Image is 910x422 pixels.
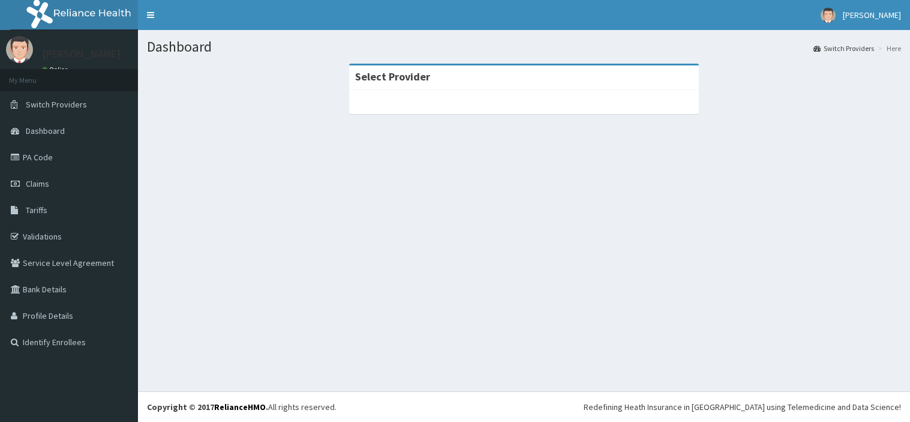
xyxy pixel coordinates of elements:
[355,70,430,83] strong: Select Provider
[42,65,71,74] a: Online
[821,8,836,23] img: User Image
[26,99,87,110] span: Switch Providers
[26,178,49,189] span: Claims
[26,125,65,136] span: Dashboard
[147,402,268,412] strong: Copyright © 2017 .
[42,49,121,59] p: [PERSON_NAME]
[26,205,47,216] span: Tariffs
[843,10,901,20] span: [PERSON_NAME]
[584,401,901,413] div: Redefining Heath Insurance in [GEOGRAPHIC_DATA] using Telemedicine and Data Science!
[147,39,901,55] h1: Dashboard
[214,402,266,412] a: RelianceHMO
[138,391,910,422] footer: All rights reserved.
[813,43,874,53] a: Switch Providers
[875,43,901,53] li: Here
[6,36,33,63] img: User Image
